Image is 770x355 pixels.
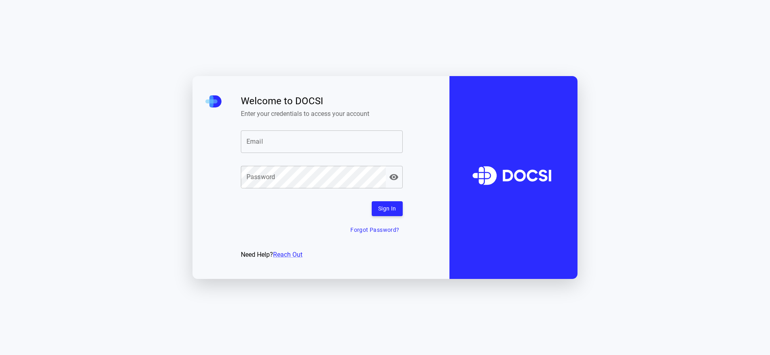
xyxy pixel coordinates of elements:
span: Enter your credentials to access your account [241,110,403,118]
button: Sign In [372,201,403,216]
span: Welcome to DOCSI [241,95,403,107]
img: DOCSI Logo [465,147,561,208]
img: DOCSI Mini Logo [205,95,221,107]
div: Need Help? [241,250,403,260]
button: Forgot Password? [347,223,402,237]
a: Reach Out [273,251,302,258]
